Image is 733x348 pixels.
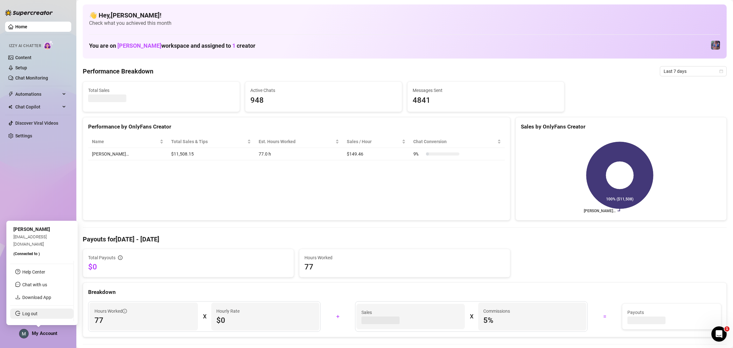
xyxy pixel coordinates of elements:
span: Hours Worked [94,308,127,315]
span: [EMAIL_ADDRESS][DOMAIN_NAME] [13,234,47,246]
a: Log out [22,311,38,316]
span: message [15,282,20,287]
span: Active Chats [250,87,397,94]
img: logo-BBDzfeDw.svg [5,10,53,16]
span: [PERSON_NAME] [13,226,50,232]
th: Total Sales & Tips [167,136,255,148]
article: Hourly Rate [216,308,240,315]
th: Chat Conversion [409,136,505,148]
h4: Performance Breakdown [83,67,153,76]
span: Check what you achieved this month [89,20,720,27]
span: thunderbolt [8,92,13,97]
div: X [203,311,206,322]
span: 9 % [413,150,423,157]
article: Commissions [483,308,510,315]
div: X [470,311,473,322]
h4: Payouts for [DATE] - [DATE] [83,235,727,244]
li: Log out [10,309,73,319]
span: 948 [250,94,397,107]
span: info-circle [118,255,122,260]
img: Jaylie [711,41,720,50]
a: Chat Monitoring [15,75,48,80]
span: Messages Sent [413,87,559,94]
h1: You are on workspace and assigned to creator [89,42,255,49]
span: [PERSON_NAME] [117,42,161,49]
span: My Account [32,331,57,336]
span: Izzy AI Chatter [9,43,41,49]
text: [PERSON_NAME]… [584,209,616,213]
td: [PERSON_NAME]… [88,148,167,160]
a: Settings [15,133,32,138]
span: Hours Worked [304,254,505,261]
span: calendar [719,69,723,73]
h4: 👋 Hey, [PERSON_NAME] ! [89,11,720,20]
th: Sales / Hour [343,136,409,148]
span: 1 [232,42,235,49]
a: Help Center [22,269,45,275]
th: Name [88,136,167,148]
div: Sales by OnlyFans Creator [521,122,721,131]
span: Total Sales [88,87,234,94]
span: Sales [361,309,460,316]
td: $149.46 [343,148,409,160]
span: $0 [88,262,289,272]
span: $0 [216,315,315,325]
span: Name [92,138,158,145]
span: Total Sales & Tips [171,138,246,145]
span: Automations [15,89,60,99]
td: 77.0 h [255,148,343,160]
span: Chat Conversion [413,138,496,145]
img: AI Chatter [44,40,53,50]
span: Chat Copilot [15,102,60,112]
span: 77 [94,315,193,325]
span: 1 [724,326,730,331]
td: $11,508.15 [167,148,255,160]
a: Download App [22,295,51,300]
div: Performance by OnlyFans Creator [88,122,505,131]
a: Content [15,55,31,60]
a: Home [15,24,27,29]
span: 5 % [483,315,582,325]
a: Setup [15,65,27,70]
div: = [591,311,618,322]
a: Discover Viral Videos [15,121,58,126]
span: Chat with us [22,282,47,287]
img: Chat Copilot [8,105,12,109]
span: Payouts [627,309,716,316]
iframe: Intercom live chat [711,326,727,342]
span: Sales / Hour [347,138,401,145]
div: Breakdown [88,288,721,296]
span: info-circle [122,309,127,313]
span: (Connected to ) [13,252,40,256]
span: Total Payouts [88,254,115,261]
span: Last 7 days [664,66,723,76]
img: ACg8ocLEUq6BudusSbFUgfJHT7ol7Uq-BuQYr5d-mnjl9iaMWv35IQ=s96-c [19,329,28,338]
span: 77 [304,262,505,272]
div: Est. Hours Worked [259,138,334,145]
div: + [325,311,351,322]
span: 4841 [413,94,559,107]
